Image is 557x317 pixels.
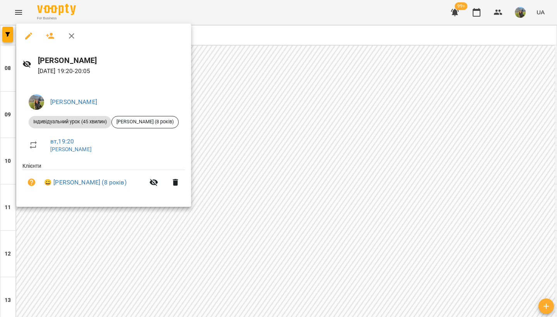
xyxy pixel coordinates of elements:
a: [PERSON_NAME] [50,98,97,106]
span: [PERSON_NAME] (8 років) [112,118,178,125]
h6: [PERSON_NAME] [38,55,185,66]
p: [DATE] 19:20 - 20:05 [38,66,185,76]
a: [PERSON_NAME] [50,146,92,152]
div: [PERSON_NAME] (8 років) [111,116,179,128]
a: 😀 [PERSON_NAME] (8 років) [44,178,126,187]
span: Індивідуальний урок (45 хвилин) [29,118,111,125]
button: Візит ще не сплачено. Додати оплату? [22,173,41,192]
ul: Клієнти [22,162,185,198]
img: f0a73d492ca27a49ee60cd4b40e07bce.jpeg [29,94,44,110]
a: вт , 19:20 [50,138,74,145]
